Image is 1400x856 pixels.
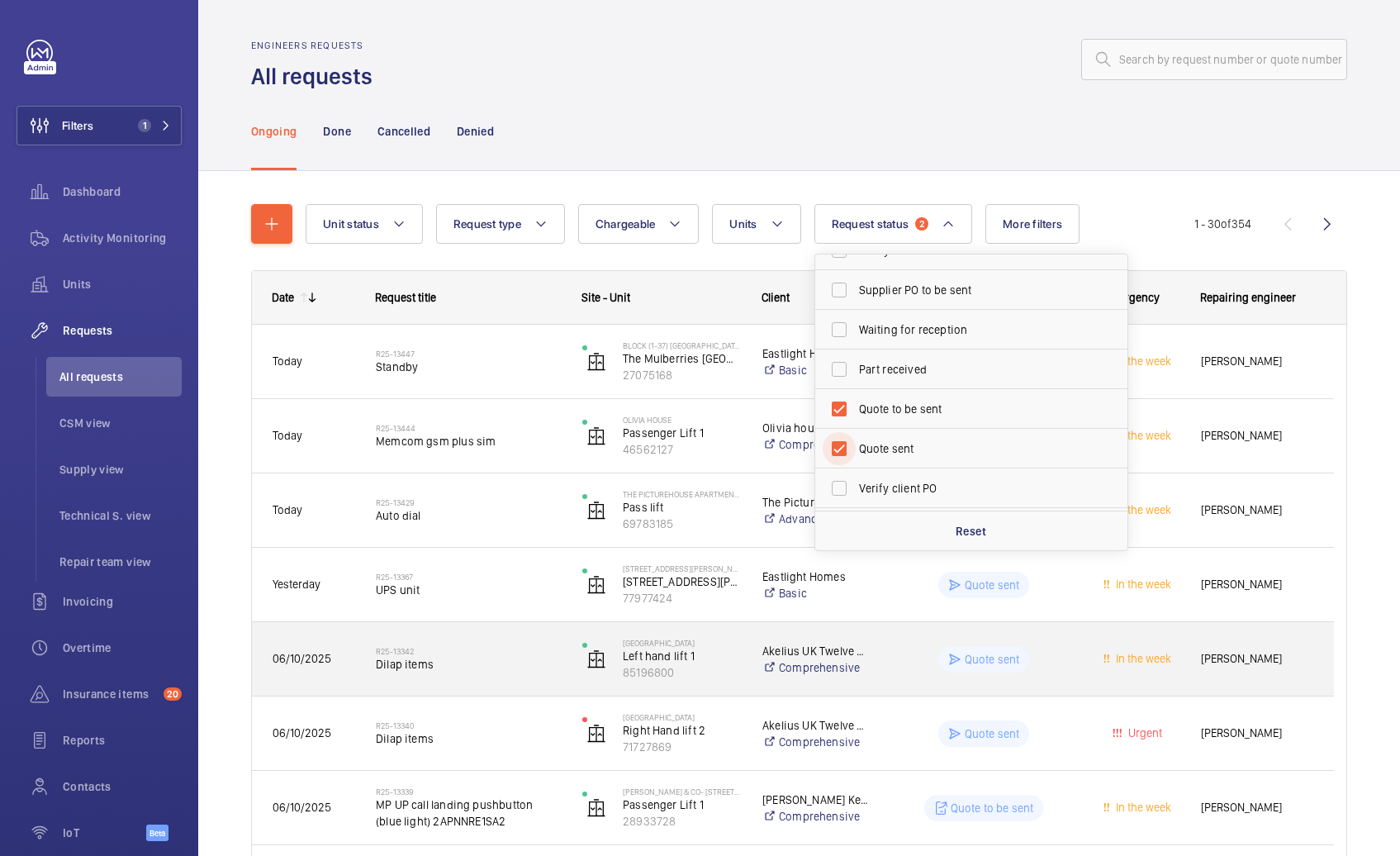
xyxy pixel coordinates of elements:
[623,590,741,606] p: 77977424
[832,217,909,231] span: Request status
[1201,798,1313,817] span: [PERSON_NAME]
[578,204,700,244] button: Chargeable
[623,573,741,590] p: [STREET_ADDRESS][PERSON_NAME]
[586,426,606,446] img: elevator.svg
[762,792,870,808] p: [PERSON_NAME] Kensington Limited- [STREET_ADDRESS]
[59,369,182,385] span: All requests
[63,183,182,200] span: Dashboard
[586,575,606,595] img: elevator.svg
[376,572,561,582] h2: R25-13367
[762,643,870,659] p: Akelius UK Twelve Ltd
[586,798,606,818] img: elevator.svg
[376,349,561,359] h2: R25-13447
[1200,291,1296,304] span: Repairing engineer
[17,106,182,145] button: Filters1
[62,117,93,134] span: Filters
[623,739,741,755] p: 71727869
[376,423,561,433] h2: R25-13444
[273,429,302,442] span: Today
[59,415,182,431] span: CSM view
[1201,649,1313,668] span: [PERSON_NAME]
[623,813,741,830] p: 28933728
[1221,217,1232,231] span: of
[623,350,741,367] p: The Mulberries [GEOGRAPHIC_DATA]
[63,825,146,841] span: IoT
[251,61,382,92] h1: All requests
[63,322,182,339] span: Requests
[1113,578,1171,591] span: In the week
[63,276,182,292] span: Units
[915,217,928,231] span: 2
[586,352,606,372] img: elevator.svg
[729,217,757,231] span: Units
[376,730,561,747] span: Dilap items
[623,797,741,813] p: Passenger Lift 1
[1201,575,1313,594] span: [PERSON_NAME]
[965,725,1020,742] p: Quote sent
[1113,429,1171,442] span: In the week
[1081,39,1347,80] input: Search by request number or quote number
[273,503,302,516] span: Today
[951,800,1034,816] p: Quote to be sent
[376,433,561,449] span: Memcom gsm plus sim
[859,401,1086,417] span: Quote to be sent
[59,461,182,478] span: Supply view
[272,291,294,304] div: Date
[63,230,182,246] span: Activity Monitoring
[375,291,436,304] span: Request title
[376,787,561,797] h2: R25-13339
[623,712,741,722] p: [GEOGRAPHIC_DATA]
[712,204,800,244] button: Units
[762,511,870,527] a: Advanced
[965,651,1020,668] p: Quote sent
[138,119,151,132] span: 1
[1113,503,1171,516] span: In the week
[985,204,1080,244] button: More filters
[623,441,741,458] p: 46562127
[251,123,297,140] p: Ongoing
[376,582,561,598] span: UPS unit
[623,516,741,532] p: 69783185
[1201,501,1313,520] span: [PERSON_NAME]
[376,797,561,830] span: MP UP call landing pushbutton (blue light) 2APNNRE1SA2
[859,282,1086,298] span: Supplier PO to be sent
[1125,726,1162,739] span: Urgent
[623,787,741,797] p: [PERSON_NAME] & Co- [STREET_ADDRESS]
[63,593,182,610] span: Invoicing
[956,523,986,540] p: Reset
[457,123,494,140] p: Denied
[762,345,870,362] p: Eastlight Homes
[63,640,182,656] span: Overtime
[623,664,741,681] p: 85196800
[273,578,320,591] span: Yesterday
[436,204,565,244] button: Request type
[762,568,870,585] p: Eastlight Homes
[623,638,741,648] p: [GEOGRAPHIC_DATA]
[376,656,561,673] span: Dilap items
[623,648,741,664] p: Left hand lift 1
[376,497,561,507] h2: R25-13429
[376,720,561,730] h2: R25-13340
[1003,217,1062,231] span: More filters
[63,686,157,702] span: Insurance items
[376,646,561,656] h2: R25-13342
[1113,652,1171,665] span: In the week
[762,717,870,734] p: Akelius UK Twelve Ltd
[623,722,741,739] p: Right Hand lift 2
[623,564,741,573] p: [STREET_ADDRESS][PERSON_NAME]
[581,291,630,304] span: Site - Unit
[859,361,1086,378] span: Part received
[164,687,182,701] span: 20
[762,362,870,378] a: Basic
[59,507,182,524] span: Technical S. view
[323,217,379,231] span: Unit status
[273,354,302,368] span: Today
[273,801,331,814] span: 06/10/2025
[1201,352,1313,371] span: [PERSON_NAME]
[596,217,656,231] span: Chargeable
[586,501,606,521] img: elevator.svg
[1194,218,1251,230] span: 1 - 30 354
[859,321,1086,338] span: Waiting for reception
[376,359,561,375] span: Standby
[762,585,870,602] a: Basic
